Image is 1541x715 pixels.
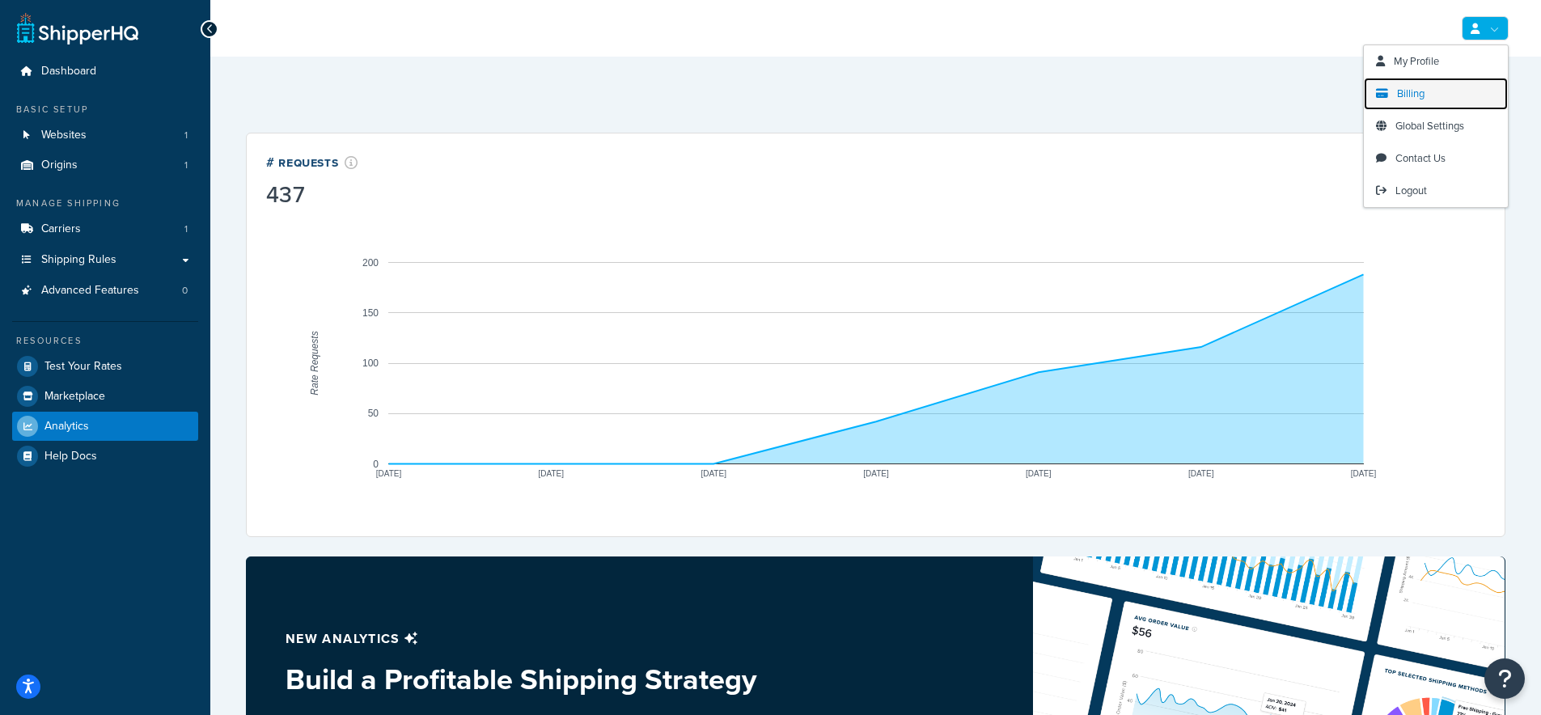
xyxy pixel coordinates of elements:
a: Dashboard [12,57,198,87]
text: 100 [362,357,379,369]
li: Advanced Features [12,276,198,306]
text: 150 [362,307,379,319]
span: Websites [41,129,87,142]
span: 1 [184,222,188,236]
span: Contact Us [1395,150,1446,166]
a: Marketplace [12,382,198,411]
span: 0 [182,284,188,298]
span: Analytics [44,420,89,434]
text: [DATE] [1188,469,1214,478]
a: Shipping Rules [12,245,198,275]
h3: Build a Profitable Shipping Strategy [286,663,837,696]
span: Dashboard [41,65,96,78]
text: [DATE] [701,469,726,478]
text: [DATE] [539,469,565,478]
a: My Profile [1364,45,1508,78]
a: Analytics [12,412,198,441]
span: Billing [1397,86,1425,101]
div: Resources [12,334,198,348]
p: New analytics [286,628,837,650]
a: Advanced Features0 [12,276,198,306]
a: Websites1 [12,121,198,150]
text: 200 [362,257,379,269]
span: Shipping Rules [41,253,116,267]
a: Billing [1364,78,1508,110]
a: Test Your Rates [12,352,198,381]
span: Origins [41,159,78,172]
a: Origins1 [12,150,198,180]
li: Origins [12,150,198,180]
span: Advanced Features [41,284,139,298]
span: Marketplace [44,390,105,404]
span: Help Docs [44,450,97,463]
text: Rate Requests [309,331,320,395]
svg: A chart. [266,209,1485,517]
text: 0 [373,459,379,470]
li: Websites [12,121,198,150]
button: Open Resource Center [1484,658,1525,699]
text: [DATE] [1026,469,1052,478]
text: [DATE] [376,469,402,478]
span: Test Your Rates [44,360,122,374]
span: 1 [184,129,188,142]
a: Help Docs [12,442,198,471]
div: 437 [266,184,358,206]
span: 1 [184,159,188,172]
div: Basic Setup [12,103,198,116]
div: Manage Shipping [12,197,198,210]
span: Logout [1395,183,1427,198]
a: Carriers1 [12,214,198,244]
li: Carriers [12,214,198,244]
text: [DATE] [1351,469,1377,478]
span: My Profile [1394,53,1439,69]
text: [DATE] [863,469,889,478]
a: Logout [1364,175,1508,207]
a: Contact Us [1364,142,1508,175]
span: Global Settings [1395,118,1464,133]
div: # Requests [266,153,358,171]
a: Global Settings [1364,110,1508,142]
text: 50 [368,408,379,419]
span: Carriers [41,222,81,236]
